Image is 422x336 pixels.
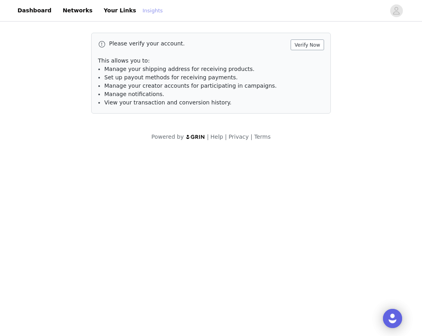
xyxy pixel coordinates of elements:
[104,83,277,89] span: Manage your creator accounts for participating in campaigns.
[104,91,164,97] span: Manage notifications.
[229,134,249,140] a: Privacy
[186,134,205,140] img: logo
[393,4,400,17] div: avatar
[98,57,324,65] p: This allows you to:
[99,2,141,20] a: Your Links
[104,66,254,72] span: Manage your shipping address for receiving products.
[250,134,252,140] span: |
[211,134,223,140] a: Help
[225,134,227,140] span: |
[383,309,402,328] div: Open Intercom Messenger
[143,7,163,15] a: Insights
[13,2,56,20] a: Dashboard
[104,74,238,81] span: Set up payout methods for receiving payments.
[58,2,97,20] a: Networks
[104,99,231,106] span: View your transaction and conversion history.
[151,134,184,140] span: Powered by
[254,134,270,140] a: Terms
[109,39,287,48] p: Please verify your account.
[291,39,324,50] button: Verify Now
[207,134,209,140] span: |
